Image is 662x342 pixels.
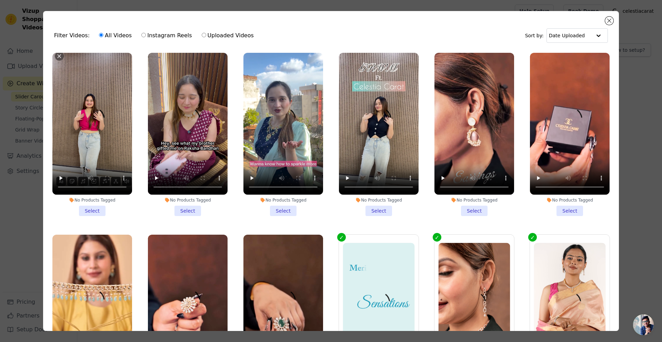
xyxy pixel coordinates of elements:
[339,197,419,203] div: No Products Tagged
[141,31,192,40] label: Instagram Reels
[525,28,608,43] div: Sort by:
[148,197,228,203] div: No Products Tagged
[605,17,613,25] button: Close modal
[633,314,654,335] a: Open chat
[434,197,514,203] div: No Products Tagged
[243,197,323,203] div: No Products Tagged
[54,28,258,43] div: Filter Videos:
[99,31,132,40] label: All Videos
[201,31,254,40] label: Uploaded Videos
[530,197,610,203] div: No Products Tagged
[52,197,132,203] div: No Products Tagged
